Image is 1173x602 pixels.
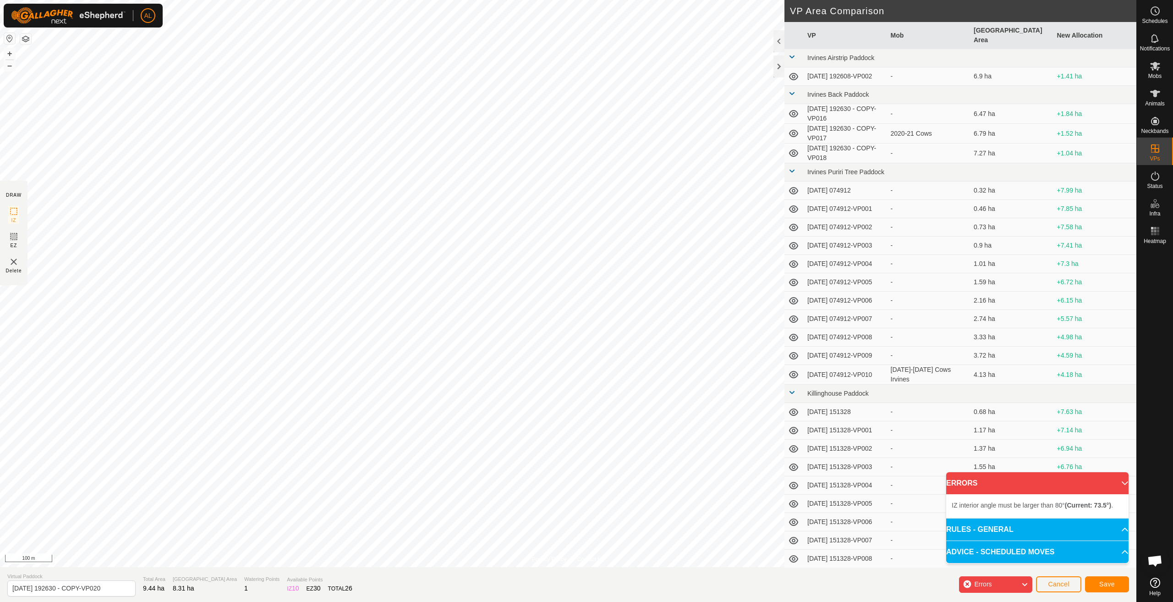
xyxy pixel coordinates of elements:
div: 2020-21 Cows [891,129,967,138]
td: 0.9 ha [970,237,1053,255]
td: +1.52 ha [1053,124,1137,144]
p-accordion-content: ERRORS [946,494,1129,518]
td: [DATE] 074912-VP006 [804,292,887,310]
div: - [891,259,967,269]
span: Killinghouse Paddock [807,390,869,397]
div: - [891,444,967,453]
button: – [4,60,15,71]
td: 0.32 ha [970,182,1053,200]
td: [DATE] 074912 [804,182,887,200]
span: ADVICE - SCHEDULED MOVES [946,547,1054,558]
div: DRAW [6,192,22,199]
td: [DATE] 074912-VP005 [804,273,887,292]
span: 9.44 ha [143,585,164,592]
a: Contact Us [577,555,604,563]
span: Irvines Airstrip Paddock [807,54,874,61]
td: [DATE] 192608-VP002 [804,67,887,86]
th: New Allocation [1053,22,1137,49]
span: 8.31 ha [173,585,194,592]
td: 7.27 ha [970,144,1053,163]
td: 3.72 ha [970,347,1053,365]
span: Infra [1149,211,1160,216]
td: [DATE] 074912-VP001 [804,200,887,218]
td: +7.58 ha [1053,218,1137,237]
div: - [891,186,967,195]
td: 1.37 ha [970,440,1053,458]
td: 0.68 ha [970,403,1053,421]
td: [DATE] 192630 - COPY-VP016 [804,104,887,124]
div: - [891,314,967,324]
img: VP [8,256,19,267]
td: [DATE] 074912-VP009 [804,347,887,365]
span: Irvines Back Paddock [807,91,869,98]
td: [DATE] 151328-VP005 [804,495,887,513]
td: [DATE] 151328-VP008 [804,550,887,568]
td: [DATE] 151328-VP007 [804,531,887,550]
span: Irvines Puriri Tree Paddock [807,168,884,176]
a: Help [1137,574,1173,600]
td: 4.13 ha [970,365,1053,385]
span: 30 [313,585,321,592]
span: Animals [1145,101,1165,106]
td: [DATE] 074912-VP008 [804,328,887,347]
td: +6.15 ha [1053,292,1137,310]
td: [DATE] 151328-VP006 [804,513,887,531]
div: - [891,554,967,563]
td: 1.01 ha [970,255,1053,273]
div: TOTAL [328,584,352,593]
div: - [891,462,967,472]
span: Watering Points [244,575,280,583]
span: Notifications [1140,46,1170,51]
a: Privacy Policy [532,555,566,563]
td: [DATE] 192630 - COPY-VP017 [804,124,887,144]
div: - [891,351,967,360]
span: Total Area [143,575,165,583]
div: - [891,222,967,232]
span: VPs [1150,156,1160,161]
button: Save [1085,576,1129,592]
span: AL [144,11,152,21]
div: - [891,72,967,81]
td: [DATE] 151328-VP001 [804,421,887,440]
td: [DATE] 074912-VP010 [804,365,887,385]
span: [GEOGRAPHIC_DATA] Area [173,575,237,583]
span: Errors [974,580,992,588]
td: +5.57 ha [1053,310,1137,328]
td: [DATE] 151328-VP003 [804,458,887,476]
td: 2.16 ha [970,292,1053,310]
p-accordion-header: ADVICE - SCHEDULED MOVES [946,541,1129,563]
div: - [891,517,967,527]
span: Status [1147,183,1162,189]
span: Virtual Paddock [7,573,136,580]
td: +7.99 ha [1053,182,1137,200]
td: 1.55 ha [970,458,1053,476]
td: [DATE] 074912-VP002 [804,218,887,237]
td: +1.41 ha [1053,67,1137,86]
a: Open chat [1141,547,1169,574]
td: [DATE] 192630 - COPY-VP018 [804,144,887,163]
button: Cancel [1036,576,1081,592]
div: IZ [287,584,299,593]
button: Map Layers [20,33,31,44]
span: ERRORS [946,478,977,489]
div: - [891,499,967,508]
td: [DATE] 074912-VP003 [804,237,887,255]
td: +4.98 ha [1053,328,1137,347]
td: +4.59 ha [1053,347,1137,365]
p-accordion-header: RULES - GENERAL [946,519,1129,541]
span: 10 [292,585,299,592]
button: + [4,48,15,59]
td: +6.72 ha [1053,273,1137,292]
td: [DATE] 151328-VP004 [804,476,887,495]
b: (Current: 73.5°) [1065,502,1111,509]
td: [DATE] 074912-VP004 [804,255,887,273]
td: +7.85 ha [1053,200,1137,218]
td: +7.41 ha [1053,237,1137,255]
span: IZ interior angle must be larger than 80° . [952,502,1113,509]
td: +6.76 ha [1053,458,1137,476]
td: [DATE] 074912-VP007 [804,310,887,328]
div: - [891,296,967,305]
td: +7.3 ha [1053,255,1137,273]
span: Heatmap [1144,238,1166,244]
div: - [891,407,967,417]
